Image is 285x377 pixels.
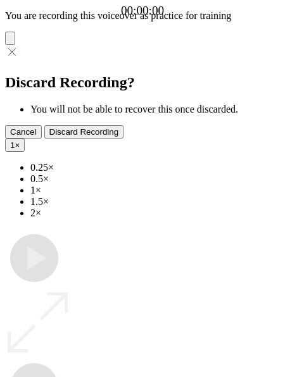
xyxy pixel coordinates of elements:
li: 0.5× [30,173,280,185]
li: 1× [30,185,280,196]
button: Discard Recording [44,125,124,139]
a: 00:00:00 [121,4,164,18]
li: 2× [30,207,280,219]
h2: Discard Recording? [5,74,280,91]
li: 0.25× [30,162,280,173]
li: 1.5× [30,196,280,207]
p: You are recording this voiceover as practice for training [5,10,280,22]
li: You will not be able to recover this once discarded. [30,104,280,115]
button: Cancel [5,125,42,139]
button: 1× [5,139,25,152]
span: 1 [10,140,15,150]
